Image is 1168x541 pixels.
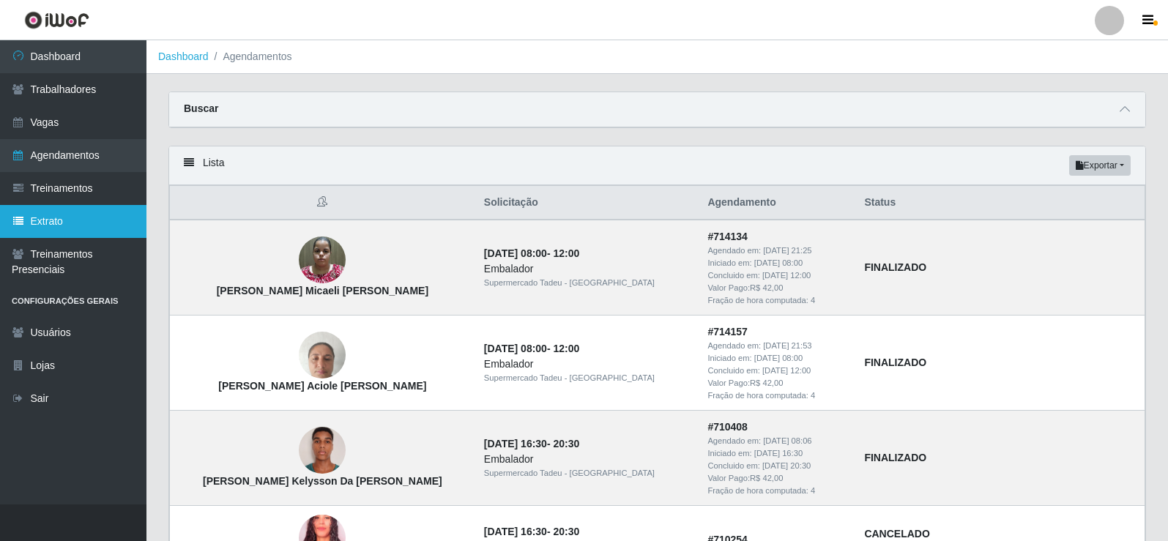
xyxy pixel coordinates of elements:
strong: # 714157 [707,326,748,337]
strong: FINALIZADO [864,357,926,368]
time: [DATE] 08:00 [484,247,547,259]
time: [DATE] 08:00 [484,343,547,354]
div: Fração de hora computada: 4 [707,485,847,497]
strong: FINALIZADO [864,452,926,463]
img: Raquel Aciole santos cavalcante [299,324,346,387]
strong: [PERSON_NAME] Kelysson Da [PERSON_NAME] [203,475,442,487]
time: [DATE] 21:53 [763,341,811,350]
div: Iniciado em: [707,257,847,269]
div: Iniciado em: [707,447,847,460]
strong: - [484,526,579,537]
a: Dashboard [158,51,209,62]
nav: breadcrumb [146,40,1168,74]
li: Agendamentos [209,49,292,64]
div: Concluido em: [707,365,847,377]
div: Iniciado em: [707,352,847,365]
strong: - [484,438,579,449]
strong: Buscar [184,102,218,114]
time: [DATE] 16:30 [484,526,547,537]
div: Fração de hora computada: 4 [707,294,847,307]
strong: CANCELADO [864,528,929,540]
img: Mayla Micaeli Santos Silva [299,229,346,291]
strong: [PERSON_NAME] Micaeli [PERSON_NAME] [217,285,428,296]
strong: # 710408 [707,421,748,433]
time: [DATE] 16:30 [484,438,547,449]
div: Fração de hora computada: 4 [707,389,847,402]
div: Agendado em: [707,245,847,257]
div: Concluido em: [707,269,847,282]
th: Status [855,186,1145,220]
time: [DATE] 21:25 [763,246,811,255]
div: Supermercado Tadeu - [GEOGRAPHIC_DATA] [484,277,691,289]
div: Valor Pago: R$ 42,00 [707,282,847,294]
div: Agendado em: [707,435,847,447]
time: 12:00 [553,343,579,354]
time: 20:30 [553,438,579,449]
strong: - [484,247,579,259]
img: CoreUI Logo [24,11,89,29]
time: [DATE] 20:30 [762,461,811,470]
strong: FINALIZADO [864,261,926,273]
div: Supermercado Tadeu - [GEOGRAPHIC_DATA] [484,467,691,480]
div: Embalador [484,452,691,467]
time: [DATE] 08:06 [763,436,811,445]
time: [DATE] 08:00 [754,258,803,267]
img: Álan Kelysson Da Silva Souza [299,419,346,482]
div: Supermercado Tadeu - [GEOGRAPHIC_DATA] [484,372,691,384]
time: 20:30 [553,526,579,537]
button: Exportar [1069,155,1131,176]
strong: - [484,343,579,354]
time: [DATE] 08:00 [754,354,803,362]
time: [DATE] 12:00 [762,271,811,280]
time: 12:00 [553,247,579,259]
strong: # 714134 [707,231,748,242]
div: Agendado em: [707,340,847,352]
div: Embalador [484,261,691,277]
th: Agendamento [699,186,855,220]
div: Lista [169,146,1145,185]
th: Solicitação [475,186,699,220]
div: Embalador [484,357,691,372]
div: Valor Pago: R$ 42,00 [707,472,847,485]
div: Concluido em: [707,460,847,472]
time: [DATE] 12:00 [762,366,811,375]
strong: [PERSON_NAME] Aciole [PERSON_NAME] [218,380,426,392]
div: Valor Pago: R$ 42,00 [707,377,847,389]
time: [DATE] 16:30 [754,449,803,458]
